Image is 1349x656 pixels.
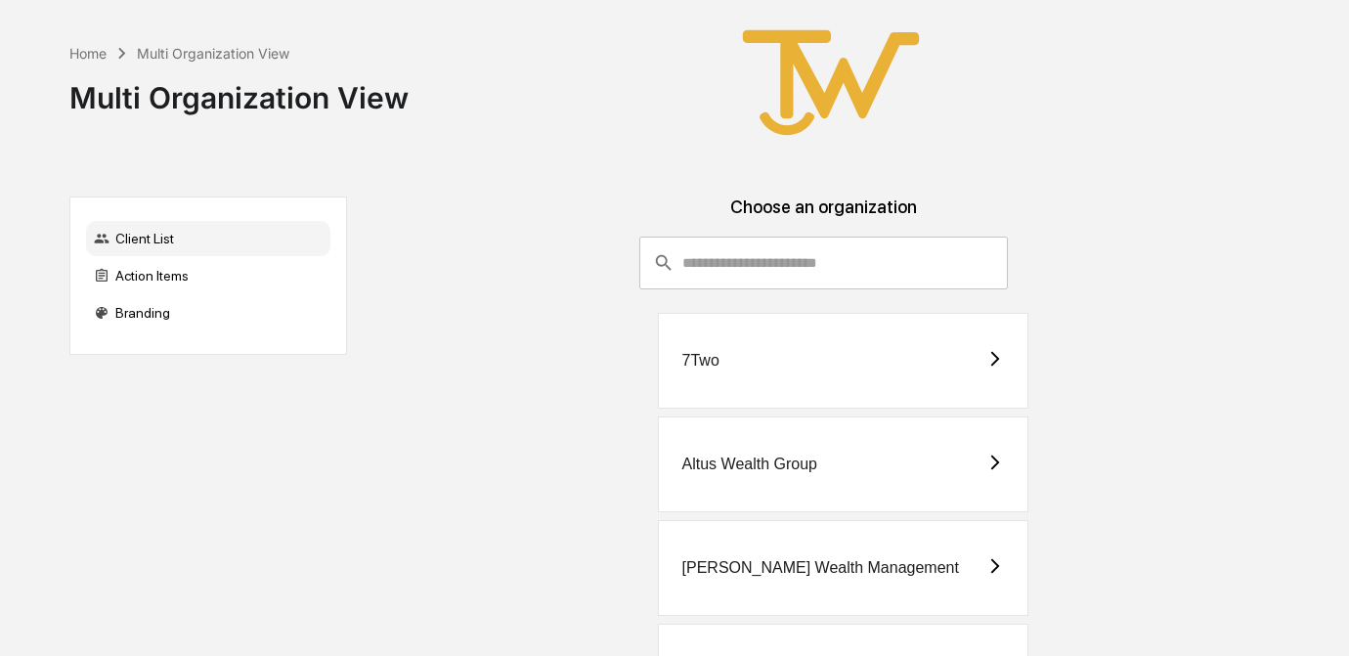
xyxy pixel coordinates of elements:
div: Choose an organization [363,197,1284,237]
div: Multi Organization View [137,45,289,62]
div: Client List [86,221,330,256]
div: consultant-dashboard__filter-organizations-search-bar [639,237,1008,289]
div: Home [69,45,107,62]
div: [PERSON_NAME] Wealth Management [682,559,959,577]
div: Multi Organization View [69,65,409,115]
div: Branding [86,295,330,330]
div: 7Two [682,352,719,370]
img: True West [733,16,929,150]
div: Altus Wealth Group [682,456,817,473]
div: Action Items [86,258,330,293]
